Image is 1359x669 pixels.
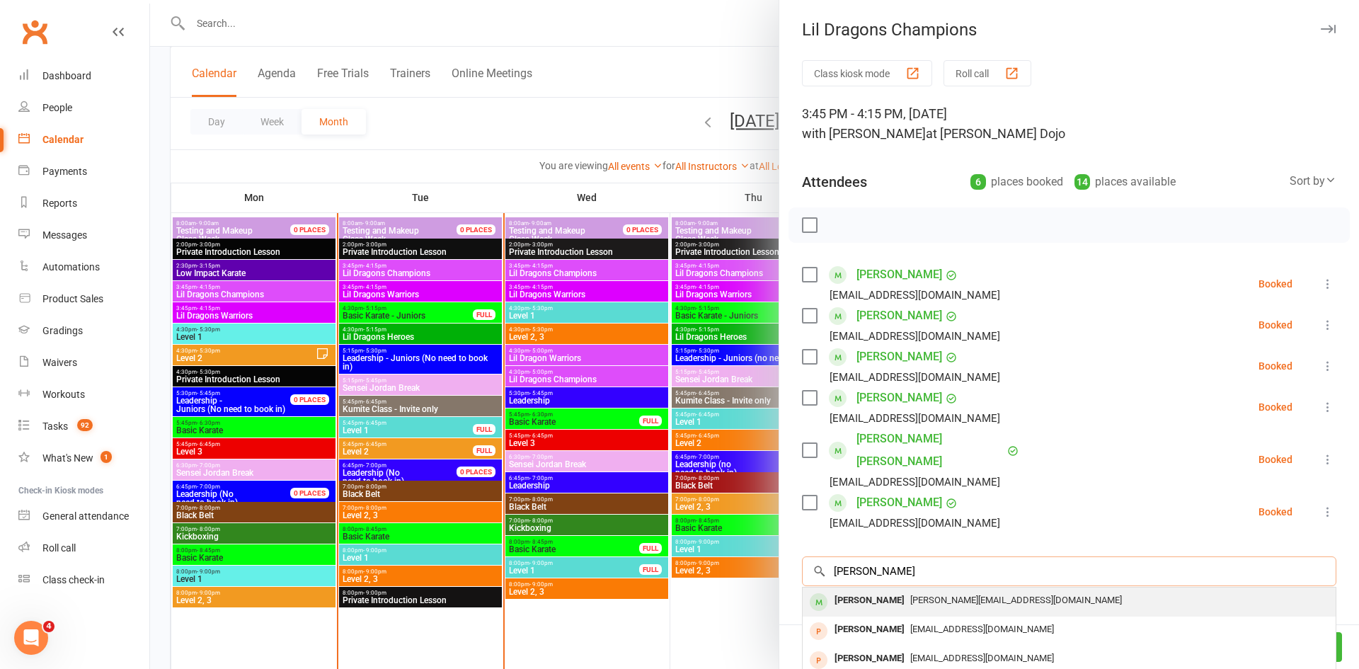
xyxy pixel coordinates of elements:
div: Booked [1258,361,1292,371]
a: [PERSON_NAME] [856,491,942,514]
div: Product Sales [42,293,103,304]
div: 3:45 PM - 4:15 PM, [DATE] [802,104,1336,144]
a: Automations [18,251,149,283]
div: Automations [42,261,100,273]
div: [PERSON_NAME] [829,648,910,669]
span: [EMAIL_ADDRESS][DOMAIN_NAME] [910,624,1054,634]
div: Booked [1258,454,1292,464]
a: Product Sales [18,283,149,315]
span: at [PERSON_NAME] Dojo [926,126,1065,141]
div: Attendees [802,172,867,192]
div: [EMAIL_ADDRESS][DOMAIN_NAME] [830,368,1000,387]
div: member [810,593,827,611]
div: prospect [810,651,827,669]
a: Dashboard [18,60,149,92]
div: [EMAIL_ADDRESS][DOMAIN_NAME] [830,514,1000,532]
a: [PERSON_NAME] [856,263,942,286]
div: places available [1074,172,1176,192]
a: [PERSON_NAME] [856,345,942,368]
div: 14 [1074,174,1090,190]
div: [EMAIL_ADDRESS][DOMAIN_NAME] [830,327,1000,345]
div: What's New [42,452,93,464]
a: Class kiosk mode [18,564,149,596]
div: Waivers [42,357,77,368]
a: Workouts [18,379,149,411]
a: Payments [18,156,149,188]
a: Calendar [18,124,149,156]
a: [PERSON_NAME] [856,387,942,409]
span: 92 [77,419,93,431]
div: Payments [42,166,87,177]
a: Roll call [18,532,149,564]
div: [PERSON_NAME] [829,619,910,640]
a: People [18,92,149,124]
div: Reports [42,198,77,209]
div: prospect [810,622,827,640]
span: 1 [101,451,112,463]
div: Class check-in [42,574,105,585]
a: Gradings [18,315,149,347]
a: [PERSON_NAME] [856,304,942,327]
div: [PERSON_NAME] [829,590,910,611]
div: Roll call [42,542,76,554]
div: Booked [1258,402,1292,412]
div: Sort by [1290,172,1336,190]
button: Class kiosk mode [802,60,932,86]
a: What's New1 [18,442,149,474]
div: Booked [1258,507,1292,517]
div: 6 [970,174,986,190]
input: Search to add attendees [802,556,1336,586]
span: [EMAIL_ADDRESS][DOMAIN_NAME] [910,653,1054,663]
a: Messages [18,219,149,251]
div: Tasks [42,421,68,432]
span: with [PERSON_NAME] [802,126,926,141]
a: Clubworx [17,14,52,50]
div: [EMAIL_ADDRESS][DOMAIN_NAME] [830,409,1000,428]
a: Reports [18,188,149,219]
div: People [42,102,72,113]
a: [PERSON_NAME] [PERSON_NAME] [856,428,1004,473]
a: Waivers [18,347,149,379]
div: Messages [42,229,87,241]
div: Dashboard [42,70,91,81]
div: [EMAIL_ADDRESS][DOMAIN_NAME] [830,473,1000,491]
a: Tasks 92 [18,411,149,442]
div: [EMAIL_ADDRESS][DOMAIN_NAME] [830,286,1000,304]
div: Lil Dragons Champions [779,20,1359,40]
iframe: Intercom live chat [14,621,48,655]
div: places booked [970,172,1063,192]
div: Booked [1258,320,1292,330]
div: Gradings [42,325,83,336]
div: General attendance [42,510,129,522]
div: Booked [1258,279,1292,289]
div: Workouts [42,389,85,400]
span: [PERSON_NAME][EMAIL_ADDRESS][DOMAIN_NAME] [910,595,1122,605]
button: Roll call [944,60,1031,86]
span: 4 [43,621,55,632]
a: General attendance kiosk mode [18,501,149,532]
div: Calendar [42,134,84,145]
